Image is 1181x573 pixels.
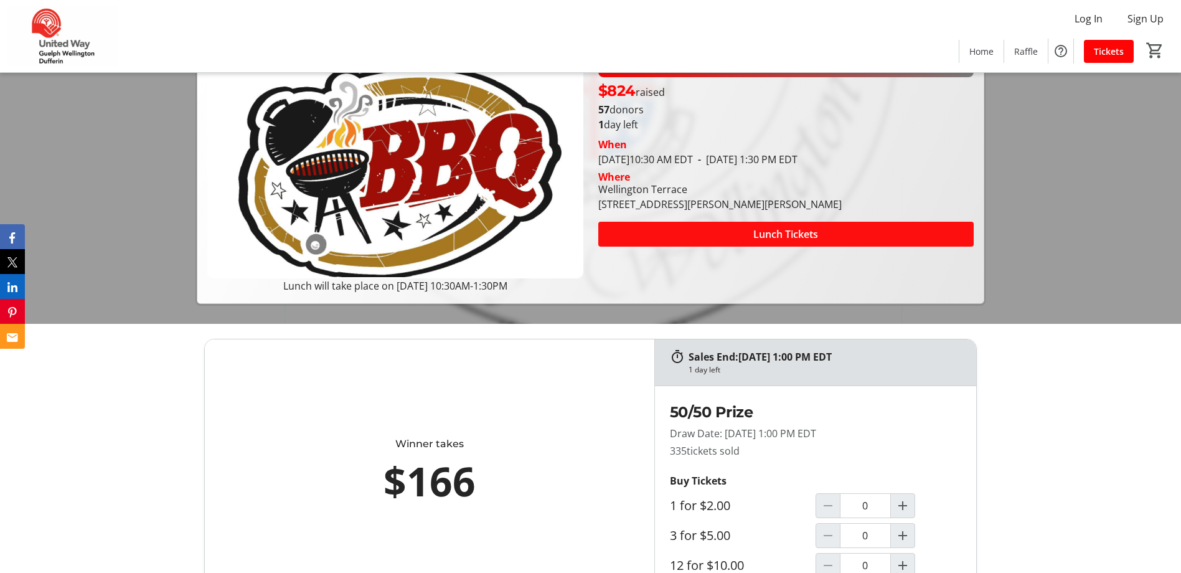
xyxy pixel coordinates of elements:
span: [DATE] 10:30 AM EDT [598,153,693,166]
span: Sign Up [1127,11,1164,26]
span: - [693,153,706,166]
span: Raffle [1014,45,1038,58]
a: Tickets [1084,40,1134,63]
label: 3 for $5.00 [670,528,730,543]
div: When [598,137,627,152]
div: $166 [260,452,600,511]
label: 1 for $2.00 [670,498,730,513]
span: Sales End: [689,350,738,364]
p: donors [598,102,974,117]
button: Cart [1144,39,1166,62]
button: Increment by one [891,524,915,547]
span: Home [969,45,994,58]
span: [DATE] 1:00 PM EDT [738,350,832,364]
p: day left [598,117,974,132]
span: Tickets [1094,45,1124,58]
span: 1 [598,118,604,131]
p: 335 tickets sold [670,443,961,458]
div: 1 day left [689,364,720,376]
label: 12 for $10.00 [670,558,744,573]
img: United Way Guelph Wellington Dufferin's Logo [7,5,118,67]
div: Winner takes [260,437,600,452]
span: Log In [1075,11,1103,26]
button: Help [1048,39,1073,64]
strong: Buy Tickets [670,474,727,488]
a: Home [959,40,1004,63]
div: Where [598,172,630,182]
div: Wellington Terrace [598,182,842,197]
h2: 50/50 Prize [670,401,961,424]
p: Draw Date: [DATE] 1:00 PM EDT [670,426,961,441]
b: 57 [598,103,609,116]
button: Lunch Tickets [598,222,974,247]
span: [DATE] 1:30 PM EDT [693,153,798,166]
img: Campaign CTA Media Photo [207,67,583,278]
a: Raffle [1004,40,1048,63]
button: Log In [1065,9,1113,29]
button: Increment by one [891,494,915,518]
button: Sign Up [1117,9,1174,29]
span: Lunch Tickets [753,227,818,242]
span: $824 [598,82,636,100]
p: raised [598,80,665,102]
div: [STREET_ADDRESS][PERSON_NAME][PERSON_NAME] [598,197,842,212]
p: Lunch will take place on [DATE] 10:30AM-1:30PM [207,278,583,293]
